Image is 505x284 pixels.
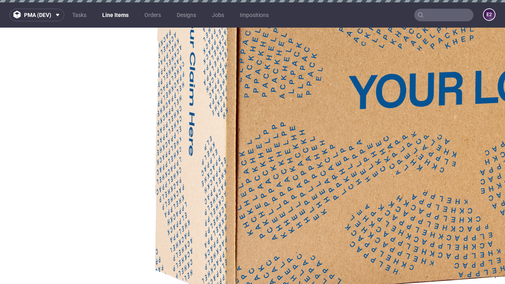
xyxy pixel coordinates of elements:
[67,9,91,21] a: Tasks
[235,9,273,21] a: Impositions
[484,9,495,20] figcaption: e2
[97,9,133,21] a: Line Items
[24,12,51,18] span: pma (dev)
[172,9,201,21] a: Designs
[207,9,229,21] a: Jobs
[140,9,166,21] a: Orders
[9,9,64,21] button: pma (dev)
